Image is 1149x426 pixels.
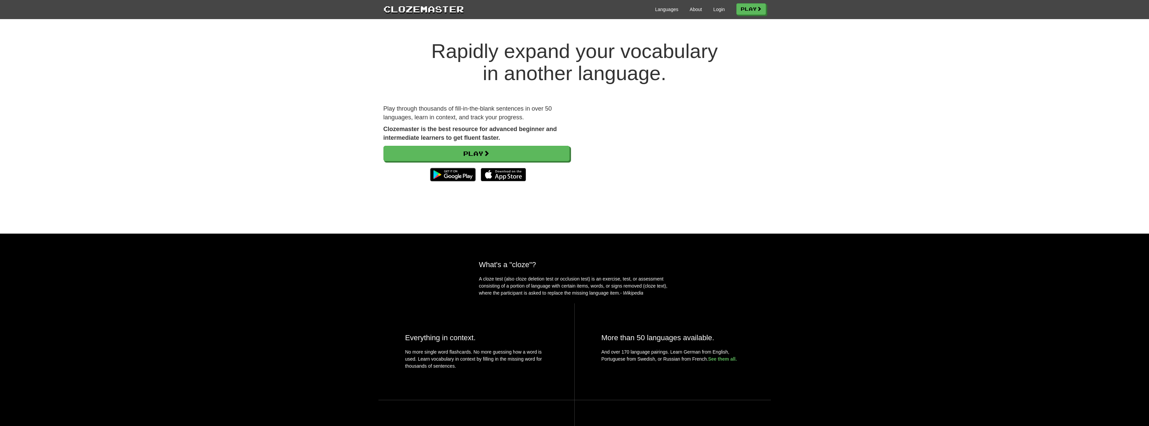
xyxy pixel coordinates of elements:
[690,6,702,13] a: About
[405,333,547,342] h2: Everything in context.
[602,349,744,363] p: And over 170 language pairings. Learn German from English, Portuguese from Swedish, or Russian fr...
[736,3,766,15] a: Play
[479,260,670,269] h2: What's a "cloze"?
[405,349,547,373] p: No more single word flashcards. No more guessing how a word is used. Learn vocabulary in context ...
[383,3,464,15] a: Clozemaster
[620,290,643,296] em: - Wikipedia
[481,168,526,181] img: Download_on_the_App_Store_Badge_US-UK_135x40-25178aeef6eb6b83b96f5f2d004eda3bffbb37122de64afbaef7...
[383,126,557,141] strong: Clozemaster is the best resource for advanced beginner and intermediate learners to get fluent fa...
[479,276,670,297] p: A cloze test (also cloze deletion test or occlusion test) is an exercise, test, or assessment con...
[708,356,737,362] a: See them all.
[427,165,479,185] img: Get it on Google Play
[602,333,744,342] h2: More than 50 languages available.
[713,6,725,13] a: Login
[383,105,570,122] p: Play through thousands of fill-in-the-blank sentences in over 50 languages, learn in context, and...
[383,146,570,161] a: Play
[655,6,678,13] a: Languages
